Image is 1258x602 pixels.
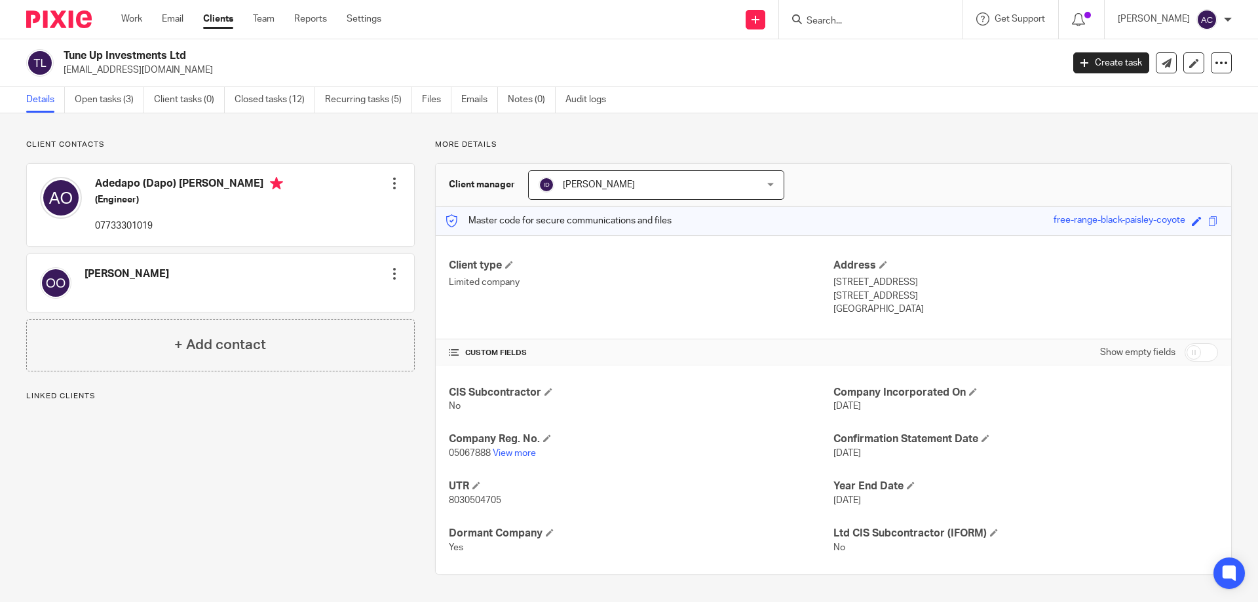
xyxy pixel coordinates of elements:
[805,16,923,28] input: Search
[253,12,275,26] a: Team
[85,267,169,281] h4: [PERSON_NAME]
[203,12,233,26] a: Clients
[95,193,283,206] h5: (Engineer)
[162,12,183,26] a: Email
[833,432,1218,446] h4: Confirmation Statement Date
[64,49,856,63] h2: Tune Up Investments Ltd
[270,177,283,190] i: Primary
[833,527,1218,540] h4: Ltd CIS Subcontractor (IFORM)
[449,348,833,358] h4: CUSTOM FIELDS
[833,276,1218,289] p: [STREET_ADDRESS]
[565,87,616,113] a: Audit logs
[449,527,833,540] h4: Dormant Company
[833,290,1218,303] p: [STREET_ADDRESS]
[833,402,861,411] span: [DATE]
[40,177,82,219] img: svg%3E
[435,140,1232,150] p: More details
[347,12,381,26] a: Settings
[449,449,491,458] span: 05067888
[449,259,833,273] h4: Client type
[449,402,461,411] span: No
[833,259,1218,273] h4: Address
[449,386,833,400] h4: CIS Subcontractor
[995,14,1045,24] span: Get Support
[40,267,71,299] img: svg%3E
[325,87,412,113] a: Recurring tasks (5)
[461,87,498,113] a: Emails
[539,177,554,193] img: svg%3E
[833,386,1218,400] h4: Company Incorporated On
[449,276,833,289] p: Limited company
[154,87,225,113] a: Client tasks (0)
[64,64,1054,77] p: [EMAIL_ADDRESS][DOMAIN_NAME]
[95,177,283,193] h4: Adedapo (Dapo) [PERSON_NAME]
[26,391,415,402] p: Linked clients
[449,480,833,493] h4: UTR
[95,219,283,233] p: 07733301019
[26,10,92,28] img: Pixie
[833,303,1218,316] p: [GEOGRAPHIC_DATA]
[1100,346,1175,359] label: Show empty fields
[235,87,315,113] a: Closed tasks (12)
[833,496,861,505] span: [DATE]
[422,87,451,113] a: Files
[446,214,672,227] p: Master code for secure communications and files
[174,335,266,355] h4: + Add contact
[449,496,501,505] span: 8030504705
[1073,52,1149,73] a: Create task
[121,12,142,26] a: Work
[1118,12,1190,26] p: [PERSON_NAME]
[493,449,536,458] a: View more
[75,87,144,113] a: Open tasks (3)
[833,449,861,458] span: [DATE]
[833,480,1218,493] h4: Year End Date
[1054,214,1185,229] div: free-range-black-paisley-coyote
[26,140,415,150] p: Client contacts
[26,49,54,77] img: svg%3E
[449,432,833,446] h4: Company Reg. No.
[563,180,635,189] span: [PERSON_NAME]
[449,178,515,191] h3: Client manager
[833,543,845,552] span: No
[1196,9,1217,30] img: svg%3E
[508,87,556,113] a: Notes (0)
[449,543,463,552] span: Yes
[294,12,327,26] a: Reports
[26,87,65,113] a: Details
